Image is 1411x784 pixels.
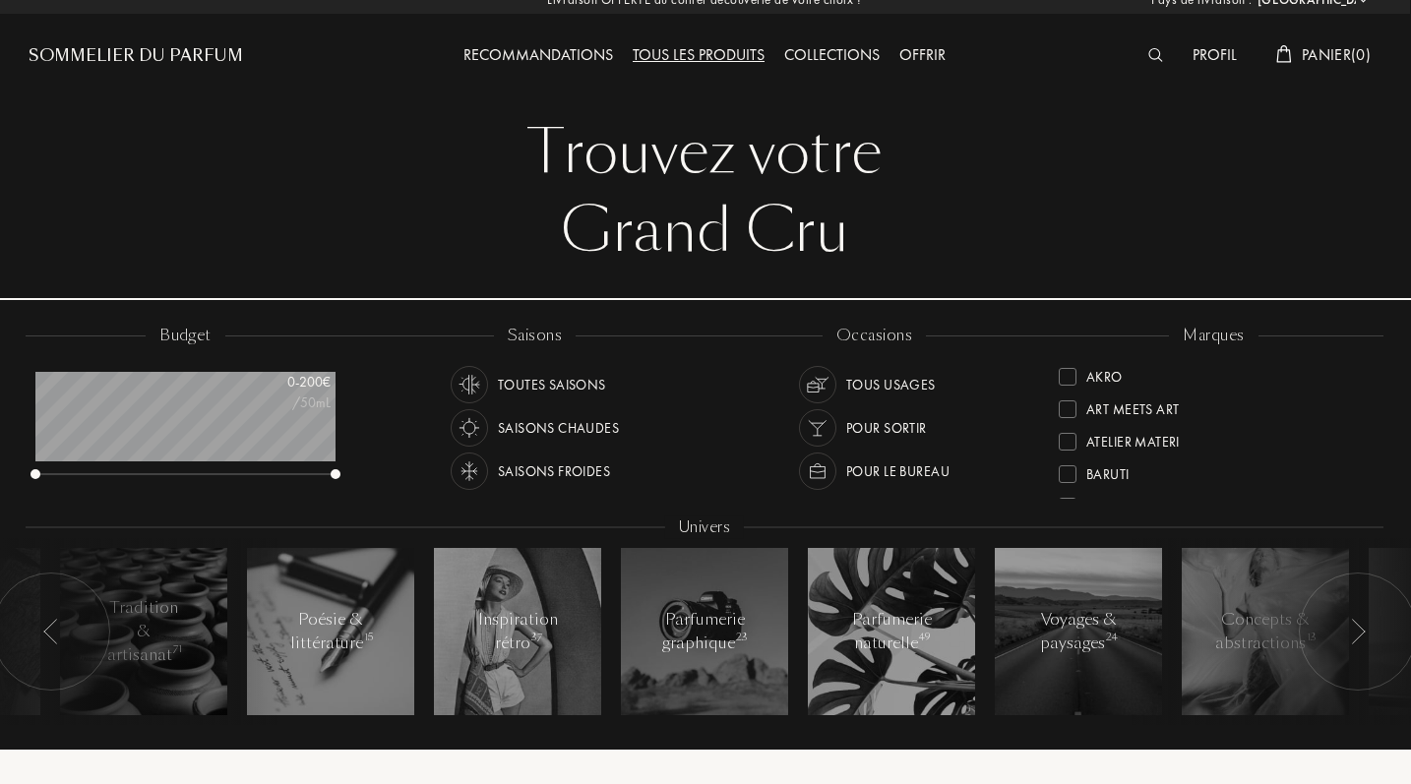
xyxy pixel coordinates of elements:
span: 15 [364,631,373,644]
div: Parfumerie graphique [662,608,747,655]
span: Panier ( 0 ) [1302,44,1371,65]
div: Tous les produits [623,43,774,69]
div: Collections [774,43,890,69]
a: Tous les produits [623,44,774,65]
img: usage_season_average_white.svg [456,371,483,398]
div: Akro [1086,360,1123,387]
div: Art Meets Art [1086,392,1179,419]
div: Tous usages [846,366,936,403]
div: Binet-Papillon [1086,490,1184,516]
div: Baruti [1086,457,1130,484]
a: Recommandations [454,44,623,65]
img: usage_occasion_all_white.svg [804,371,831,398]
img: usage_occasion_work_white.svg [804,457,831,485]
div: Saisons chaudes [498,409,619,447]
span: 49 [919,631,930,644]
span: 23 [736,631,748,644]
img: cart_white.svg [1276,45,1292,63]
div: Saisons froides [498,452,610,490]
div: budget [146,325,225,347]
div: Parfumerie naturelle [850,608,934,655]
div: Atelier Materi [1086,425,1180,452]
img: usage_season_hot_white.svg [456,414,483,442]
a: Offrir [890,44,955,65]
a: Profil [1183,44,1247,65]
img: usage_occasion_party_white.svg [804,414,831,442]
div: /50mL [232,392,331,413]
span: 37 [531,631,542,644]
div: Poésie & littérature [289,608,373,655]
div: Pour le bureau [846,452,950,490]
div: Offrir [890,43,955,69]
div: marques [1169,325,1258,347]
img: search_icn_white.svg [1148,48,1163,62]
div: Inspiration rétro [476,608,560,655]
img: arr_left.svg [43,619,59,644]
div: Voyages & paysages [1037,608,1121,655]
img: usage_season_cold_white.svg [456,457,483,485]
div: 0 - 200 € [232,372,331,392]
div: saisons [494,325,576,347]
div: Trouvez votre [43,113,1366,192]
div: Pour sortir [846,409,927,447]
div: Univers [665,516,744,539]
div: Profil [1183,43,1247,69]
a: Sommelier du Parfum [29,44,243,68]
div: Recommandations [454,43,623,69]
div: Toutes saisons [498,366,606,403]
div: Grand Cru [43,192,1366,271]
img: arr_left.svg [1350,619,1366,644]
span: 24 [1106,631,1118,644]
div: occasions [823,325,926,347]
a: Collections [774,44,890,65]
